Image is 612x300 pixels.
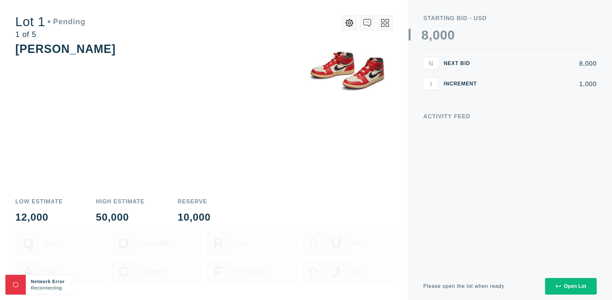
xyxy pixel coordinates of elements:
[440,29,448,41] div: 0
[433,29,440,41] div: 0
[444,81,482,86] div: Increment
[15,31,85,38] div: 1 of 5
[423,77,439,90] button: I
[15,199,63,204] div: Low Estimate
[556,283,586,289] div: Open Lot
[423,57,439,70] button: N
[423,284,504,289] div: Please open the lot when ready
[448,29,455,41] div: 0
[15,42,116,55] div: [PERSON_NAME]
[430,80,432,87] span: I
[31,285,67,291] div: Reconnecting
[487,81,597,87] div: 1,000
[545,278,597,295] button: Open Lot
[487,60,597,67] div: 8,000
[178,212,211,222] div: 10,000
[423,15,597,21] div: Starting Bid - USD
[15,212,63,222] div: 12,000
[429,29,433,156] div: ,
[429,60,433,67] span: N
[31,278,67,285] div: Network Error
[48,18,85,26] div: Pending
[421,29,429,41] div: 8
[444,61,482,66] div: Next Bid
[96,212,145,222] div: 50,000
[423,113,597,119] div: Activity Feed
[15,15,85,28] div: Lot 1
[178,199,211,204] div: Reserve
[96,199,145,204] div: High Estimate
